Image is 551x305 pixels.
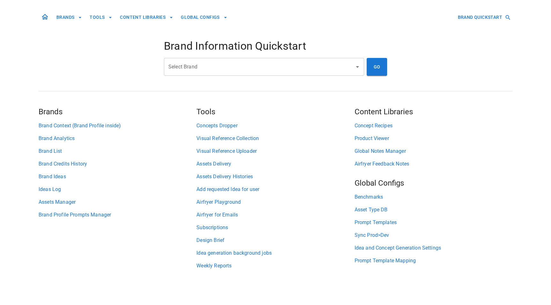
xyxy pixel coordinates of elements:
a: Idea generation background jobs [196,249,354,257]
a: Assets Delivery [196,160,354,168]
a: Sync Prod>Dev [355,231,512,239]
h4: Brand Information Quickstart [164,39,387,53]
button: GO [367,58,387,76]
a: Weekly Reports [196,262,354,270]
a: Asset Type DB [355,206,512,214]
a: Ideas Log [39,186,196,193]
h5: Content Libraries [355,107,512,117]
a: Product Viewer [355,135,512,142]
a: Brand Credits History [39,160,196,168]
a: Brand List [39,147,196,155]
button: BRANDS [54,11,84,23]
a: Brand Context (Brand Profile inside) [39,122,196,130]
button: CONTENT LIBRARIES [117,11,176,23]
a: Brand Analytics [39,135,196,142]
a: Add requested Idea for user [196,186,354,193]
a: Prompt Template Mapping [355,257,512,265]
a: Brand Profile Prompts Manager [39,211,196,219]
a: Design Brief [196,237,354,244]
a: Global Notes Manager [355,147,512,155]
h5: Tools [196,107,354,117]
a: Prompt Templates [355,219,512,226]
a: Benchmarks [355,193,512,201]
a: Airfryer for Emails [196,211,354,219]
a: Concept Recipes [355,122,512,130]
a: Airfryer Playground [196,198,354,206]
a: Subscriptions [196,224,354,231]
h5: Global Configs [355,178,512,188]
button: TOOLS [87,11,115,23]
button: GLOBAL CONFIGS [178,11,230,23]
h5: Brands [39,107,196,117]
a: Concepts Dropper [196,122,354,130]
button: Open [353,62,362,71]
a: Brand Ideas [39,173,196,181]
a: Idea and Concept Generation Settings [355,244,512,252]
a: Assets Delivery Histories [196,173,354,181]
button: BRAND QUICKSTART [455,11,512,23]
a: Visual Reference Uploader [196,147,354,155]
a: Visual Reference Collection [196,135,354,142]
a: Assets Manager [39,198,196,206]
a: Airfryer Feedback Notes [355,160,512,168]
